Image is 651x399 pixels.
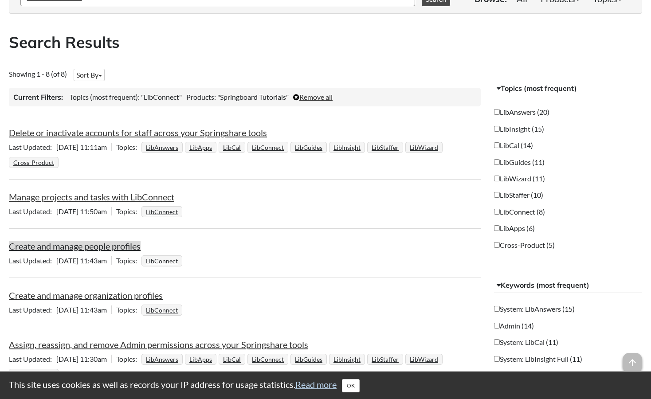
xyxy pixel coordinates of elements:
[494,223,535,233] label: LibApps (6)
[293,93,333,101] a: Remove all
[494,323,500,329] input: Admin (14)
[217,93,289,101] span: "Springboard Tutorials"
[145,304,179,317] a: LibConnect
[9,143,111,151] span: [DATE] 11:11am
[494,126,500,132] input: LibInsight (15)
[494,174,545,184] label: LibWizard (11)
[145,205,179,218] a: LibConnect
[9,207,111,215] span: [DATE] 11:50am
[186,93,216,101] span: Products:
[74,69,105,81] button: Sort By
[141,93,182,101] span: "LibConnect"
[332,141,362,154] a: LibInsight
[141,305,184,314] ul: Topics
[9,143,445,166] ul: Topics
[494,157,545,167] label: LibGuides (11)
[116,355,141,363] span: Topics
[9,256,56,265] span: Last Updated
[9,207,56,215] span: Last Updated
[116,305,141,314] span: Topics
[332,353,362,366] a: LibInsight
[494,354,582,364] label: System: LibInsight Full (11)
[141,256,184,265] ul: Topics
[9,305,56,314] span: Last Updated
[494,142,500,148] input: LibCal (14)
[494,109,500,115] input: LibAnswers (20)
[623,353,642,372] span: arrow_upward
[295,379,337,390] a: Read more
[9,355,445,378] ul: Topics
[9,143,56,151] span: Last Updated
[9,241,141,251] a: Create and manage people profiles
[9,127,267,138] a: Delete or inactivate accounts for staff across your Springshare tools
[9,355,56,363] span: Last Updated
[494,159,500,165] input: LibGuides (11)
[494,225,500,231] input: LibApps (6)
[116,207,141,215] span: Topics
[12,156,55,169] a: Cross-Product
[222,141,242,154] a: LibCal
[494,124,544,134] label: LibInsight (15)
[294,141,324,154] a: LibGuides
[13,92,63,102] h3: Current Filters
[494,209,500,215] input: LibConnect (8)
[494,339,500,345] input: System: LibCal (11)
[188,353,213,366] a: LibApps
[116,143,141,151] span: Topics
[494,107,549,117] label: LibAnswers (20)
[145,141,180,154] a: LibAnswers
[9,290,163,301] a: Create and manage organization profiles
[70,93,140,101] span: Topics (most frequent):
[494,81,643,97] button: Topics (most frequent)
[12,368,55,381] a: Cross-Product
[494,176,500,181] input: LibWizard (11)
[222,353,242,366] a: LibCal
[370,141,400,154] a: LibStaffer
[9,192,174,202] a: Manage projects and tasks with LibConnect
[494,321,534,331] label: Admin (14)
[494,242,500,248] input: Cross-Product (5)
[251,141,285,154] a: LibConnect
[494,306,500,312] input: System: LibAnswers (15)
[494,240,555,250] label: Cross-Product (5)
[494,192,500,198] input: LibStaffer (10)
[342,379,360,392] button: Close
[145,353,180,366] a: LibAnswers
[494,207,545,217] label: LibConnect (8)
[145,254,179,267] a: LibConnect
[623,354,642,364] a: arrow_upward
[494,190,543,200] label: LibStaffer (10)
[141,207,184,215] ul: Topics
[116,256,141,265] span: Topics
[251,353,285,366] a: LibConnect
[494,371,565,380] label: System: LibStaffer (9)
[494,141,533,150] label: LibCal (14)
[9,70,67,78] span: Showing 1 - 8 (of 8)
[494,278,643,293] button: Keywords (most frequent)
[9,31,642,53] h2: Search Results
[408,141,439,154] a: LibWizard
[9,305,111,314] span: [DATE] 11:43am
[9,339,308,350] a: Assign, reassign, and remove Admin permissions across your Springshare tools
[9,256,111,265] span: [DATE] 11:43am
[494,337,558,347] label: System: LibCal (11)
[188,141,213,154] a: LibApps
[294,353,324,366] a: LibGuides
[9,355,111,363] span: [DATE] 11:30am
[494,356,500,362] input: System: LibInsight Full (11)
[408,353,439,366] a: LibWizard
[494,304,575,314] label: System: LibAnswers (15)
[370,353,400,366] a: LibStaffer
